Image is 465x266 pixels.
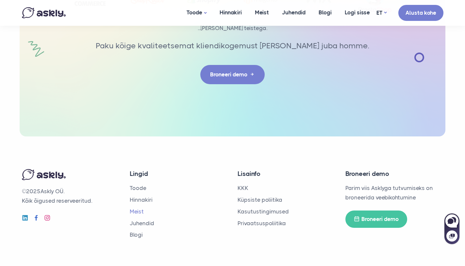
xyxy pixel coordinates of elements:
a: Broneeri demo [345,211,407,228]
a: Blogi [130,231,143,238]
a: Privaatsuspoliitika [238,220,286,227]
p: ...[PERSON_NAME] teistega. [60,23,405,33]
h4: Lingid [130,169,228,179]
p: Parim viis Asklyga tutvumiseks on broneerida veebikohtumine [345,183,443,202]
a: Broneeri demo [200,65,265,84]
a: Kasutustingimused [238,208,289,215]
p: © Askly OÜ. Kõik õigused reserveeritud. [22,187,120,206]
a: Alusta kohe [398,5,443,21]
iframe: Askly chat [444,212,460,245]
img: Askly [22,7,66,18]
a: Hinnakiri [130,196,153,203]
h4: Broneeri demo [345,169,443,179]
a: KKK [238,185,248,191]
span: 2025 [26,188,41,195]
h4: Lisainfo [238,169,336,179]
a: Juhendid [130,220,154,227]
a: Küpsiste poliitika [238,196,282,203]
img: Askly logo [22,169,66,180]
a: Toode [130,185,146,191]
a: Meist [130,208,144,215]
a: ET [376,8,387,18]
p: Paku kõige kvaliteetsemat kliendikogemust [PERSON_NAME] juba homme. [95,39,370,52]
